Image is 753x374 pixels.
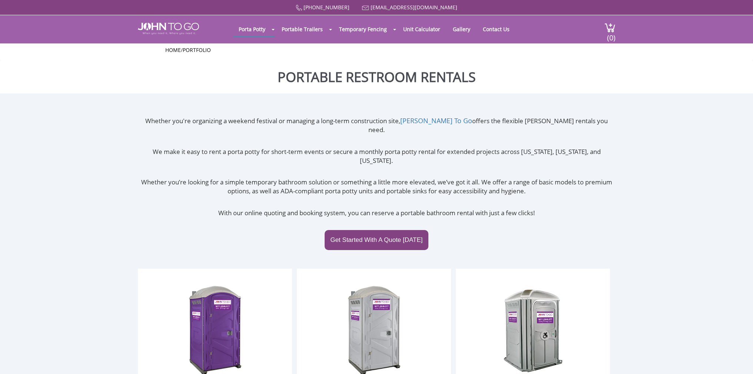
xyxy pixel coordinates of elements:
a: Unit Calculator [398,22,446,36]
a: Get Started With A Quote [DATE] [325,230,428,250]
img: JOHN to go [138,23,199,35]
img: cart a [604,23,616,33]
ul: / [165,46,588,54]
a: Porta Potty [233,22,271,36]
a: Gallery [447,22,476,36]
a: Temporary Fencing [334,22,392,36]
img: Call [296,5,302,11]
img: Mail [362,6,369,10]
button: Live Chat [723,344,753,374]
a: [EMAIL_ADDRESS][DOMAIN_NAME] [371,4,457,11]
p: We make it easy to rent a porta potty for short-term events or secure a monthly porta potty renta... [138,147,616,165]
a: [PERSON_NAME] To Go [400,116,472,125]
span: (0) [607,27,616,43]
p: With our online quoting and booking system, you can reserve a portable bathroom rental with just ... [138,209,616,217]
a: Portable Trailers [276,22,328,36]
a: Contact Us [477,22,515,36]
p: Whether you're organizing a weekend festival or managing a long-term construction site, offers th... [138,116,616,135]
a: Home [165,46,181,53]
a: [PHONE_NUMBER] [303,4,349,11]
a: Portfolio [183,46,211,53]
p: Whether you’re looking for a simple temporary bathroom solution or something a little more elevat... [138,178,616,196]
